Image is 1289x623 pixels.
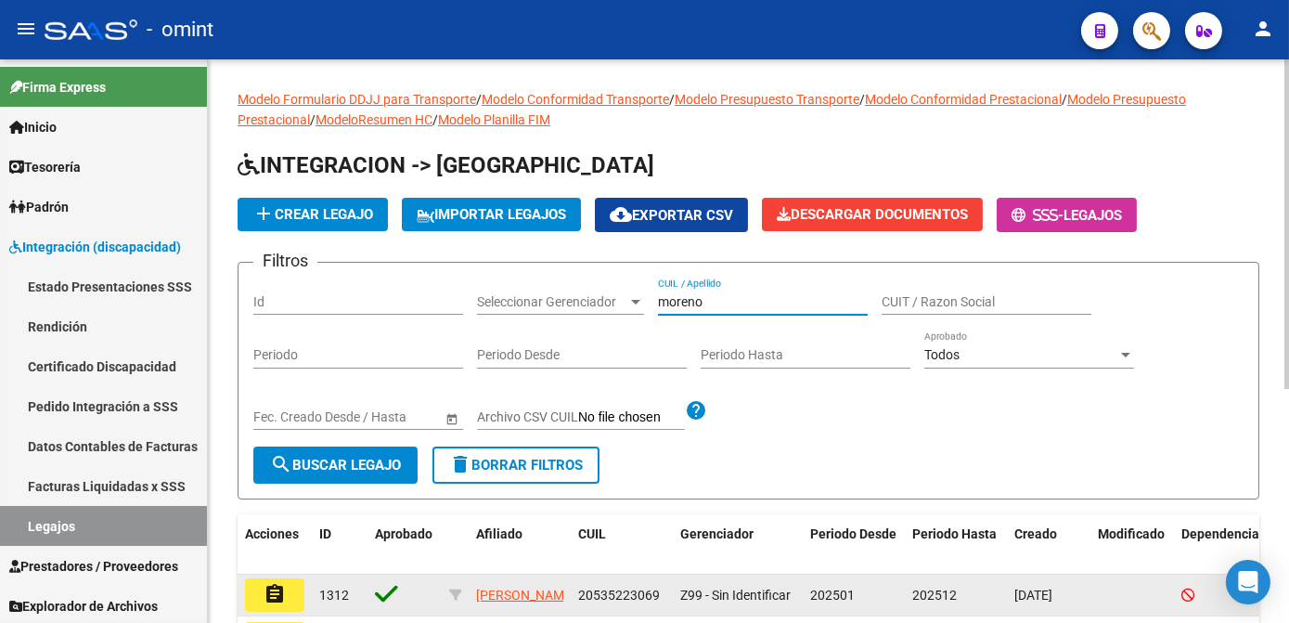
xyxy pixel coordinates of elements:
span: Borrar Filtros [449,457,583,474]
button: -Legajos [997,198,1137,232]
datatable-header-cell: Aprobado [367,514,442,576]
a: Modelo Presupuesto Transporte [675,92,859,107]
span: [DATE] [1014,588,1052,603]
a: Modelo Planilla FIM [438,112,550,127]
datatable-header-cell: Acciones [238,514,312,576]
span: Descargar Documentos [777,206,968,223]
span: 1312 [319,588,349,603]
span: Periodo Hasta [912,526,997,541]
span: Aprobado [375,526,432,541]
button: Buscar Legajo [253,447,418,484]
datatable-header-cell: Periodo Desde [803,514,905,576]
span: Legajos [1063,207,1122,224]
mat-icon: search [270,453,292,475]
button: Exportar CSV [595,198,748,232]
span: Archivo CSV CUIL [477,409,578,424]
span: 202512 [912,588,957,603]
span: - [1012,207,1063,224]
div: Open Intercom Messenger [1226,560,1270,604]
datatable-header-cell: ID [312,514,367,576]
mat-icon: menu [15,18,37,40]
button: Borrar Filtros [432,447,599,484]
span: Prestadores / Proveedores [9,556,178,577]
span: Seleccionar Gerenciador [477,294,627,310]
span: Acciones [245,526,299,541]
span: Tesorería [9,157,81,177]
span: Gerenciador [680,526,754,541]
button: Descargar Documentos [762,198,983,231]
span: Padrón [9,197,69,217]
span: Firma Express [9,77,106,97]
mat-icon: add [252,202,275,225]
span: Integración (discapacidad) [9,237,181,257]
a: Modelo Conformidad Prestacional [865,92,1062,107]
a: Modelo Conformidad Transporte [482,92,669,107]
span: Modificado [1098,526,1165,541]
span: Inicio [9,117,57,137]
span: Afiliado [476,526,522,541]
datatable-header-cell: CUIL [571,514,673,576]
datatable-header-cell: Creado [1007,514,1090,576]
span: Exportar CSV [610,207,733,224]
datatable-header-cell: Periodo Hasta [905,514,1007,576]
mat-icon: delete [449,453,471,475]
span: 202501 [810,588,855,603]
a: Modelo Formulario DDJJ para Transporte [238,92,476,107]
span: Periodo Desde [810,526,896,541]
span: IMPORTAR LEGAJOS [417,206,566,223]
span: ID [319,526,331,541]
span: Explorador de Archivos [9,596,158,617]
datatable-header-cell: Afiliado [469,514,571,576]
span: [PERSON_NAME] [476,588,575,603]
button: Open calendar [442,409,461,428]
button: IMPORTAR LEGAJOS [402,198,581,231]
datatable-header-cell: Modificado [1090,514,1174,576]
span: Buscar Legajo [270,457,401,474]
span: Crear Legajo [252,206,373,223]
input: Fecha fin [337,409,428,425]
datatable-header-cell: Gerenciador [673,514,803,576]
h3: Filtros [253,248,317,274]
span: Creado [1014,526,1057,541]
datatable-header-cell: Dependencia [1174,514,1276,576]
span: 20535223069 [578,588,660,603]
button: Crear Legajo [238,198,388,231]
mat-icon: cloud_download [610,203,632,226]
input: Fecha inicio [253,409,321,425]
span: Todos [924,347,960,362]
input: Archivo CSV CUIL [578,409,685,426]
mat-icon: help [685,399,707,422]
a: ModeloResumen HC [316,112,432,127]
span: CUIL [578,526,606,541]
span: Dependencia [1181,526,1259,541]
mat-icon: person [1252,18,1274,40]
mat-icon: assignment [264,583,286,605]
span: - omint [147,9,213,50]
span: Z99 - Sin Identificar [680,588,791,603]
span: INTEGRACION -> [GEOGRAPHIC_DATA] [238,152,654,178]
